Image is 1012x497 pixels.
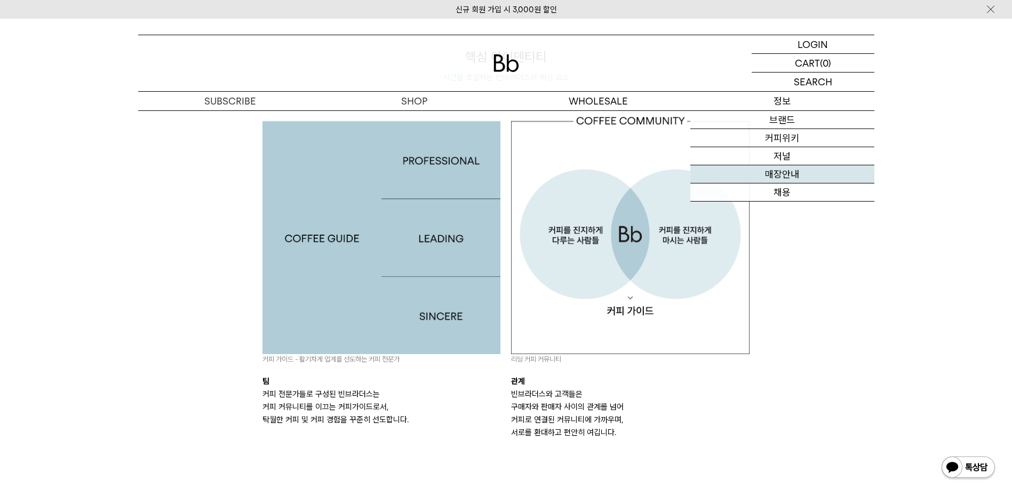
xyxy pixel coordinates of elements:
p: CART [795,54,820,72]
p: 커피 가이드 - 활기차게 업계를 선도하는 커피 전문가 [262,354,501,365]
p: 빈브라더스와 고객들은 구매자와 판매자 사이의 관계를 넘어 커피로 연결된 커뮤니티에 가까우며, 서로를 환대하고 편안히 여깁니다. [511,388,750,439]
img: 카카오톡 채널 1:1 채팅 버튼 [941,455,996,481]
p: (0) [820,54,831,72]
p: 정보 [690,92,874,110]
img: 로고 [493,54,519,72]
a: 채용 [690,183,874,202]
a: 매장안내 [690,165,874,183]
p: 팀 [262,375,501,388]
p: 관계 [511,375,750,388]
p: LOGIN [798,35,828,53]
p: WHOLESALE [506,92,690,110]
a: SHOP [322,92,506,110]
a: SUBSCRIBE [138,92,322,110]
p: 리딩 커피 커뮤니티 [511,354,750,365]
p: 커피 전문가들로 구성된 빈브라더스는 커피 커뮤니티를 이끄는 커피가이드로서, 탁월한 커피 및 커피 경험을 꾸준히 선도합니다. [262,388,501,426]
a: CART (0) [752,54,874,73]
a: 브랜드 [690,111,874,129]
a: 커피위키 [690,129,874,147]
a: 저널 [690,147,874,165]
a: 신규 회원 가입 시 3,000원 할인 [456,5,557,14]
p: SEARCH [794,73,832,91]
a: LOGIN [752,35,874,54]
